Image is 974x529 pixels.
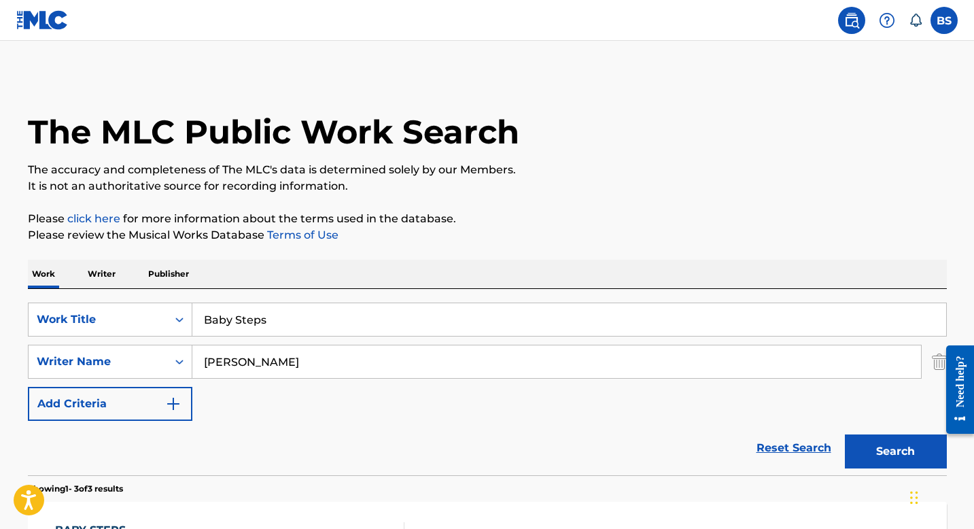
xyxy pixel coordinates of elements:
h1: The MLC Public Work Search [28,112,519,152]
a: click here [67,212,120,225]
img: help [879,12,895,29]
button: Add Criteria [28,387,192,421]
a: Reset Search [750,433,838,463]
a: Terms of Use [264,228,338,241]
p: Showing 1 - 3 of 3 results [28,483,123,495]
div: Writer Name [37,354,159,370]
button: Search [845,434,947,468]
p: The accuracy and completeness of The MLC's data is determined solely by our Members. [28,162,947,178]
div: Drag [910,477,918,518]
p: Please review the Musical Works Database [28,227,947,243]
iframe: Chat Widget [906,464,974,529]
p: Please for more information about the terms used in the database. [28,211,947,227]
iframe: Resource Center [936,335,974,445]
p: Writer [84,260,120,288]
div: User Menu [930,7,958,34]
img: Delete Criterion [932,345,947,379]
p: Publisher [144,260,193,288]
img: 9d2ae6d4665cec9f34b9.svg [165,396,181,412]
p: It is not an authoritative source for recording information. [28,178,947,194]
img: MLC Logo [16,10,69,30]
p: Work [28,260,59,288]
img: search [843,12,860,29]
div: Help [873,7,901,34]
a: Public Search [838,7,865,34]
div: Notifications [909,14,922,27]
div: Work Title [37,311,159,328]
form: Search Form [28,303,947,475]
